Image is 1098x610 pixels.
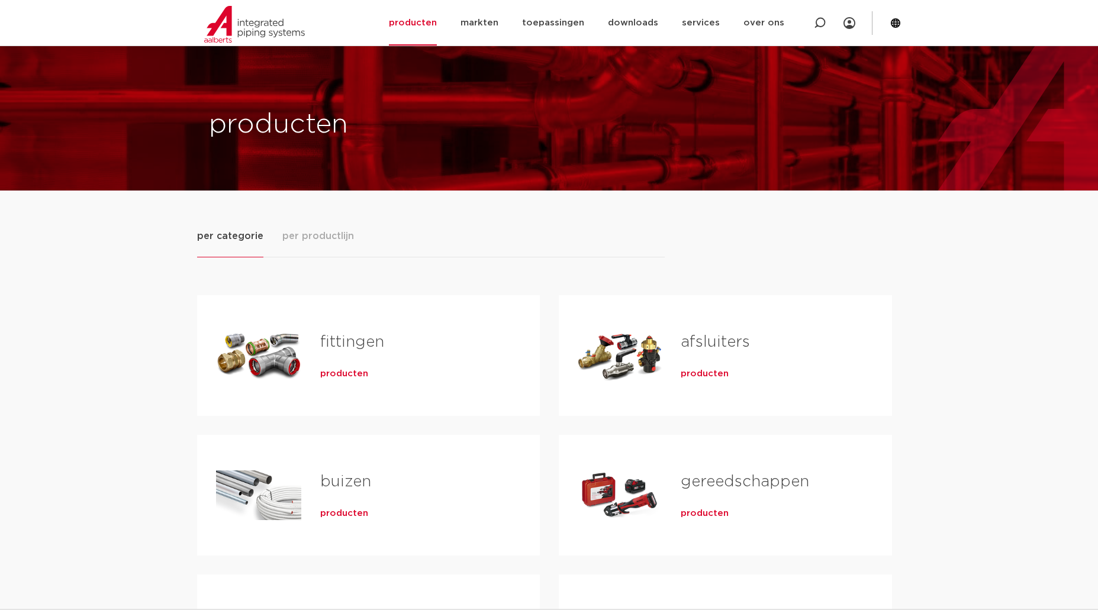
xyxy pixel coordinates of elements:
a: producten [681,508,729,519]
span: per productlijn [282,229,354,243]
a: afsluiters [681,334,750,350]
span: per categorie [197,229,263,243]
a: producten [681,368,729,380]
h1: producten [209,106,543,144]
a: buizen [320,474,371,489]
a: fittingen [320,334,384,350]
a: producten [320,508,368,519]
a: gereedschappen [681,474,809,489]
a: producten [320,368,368,380]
